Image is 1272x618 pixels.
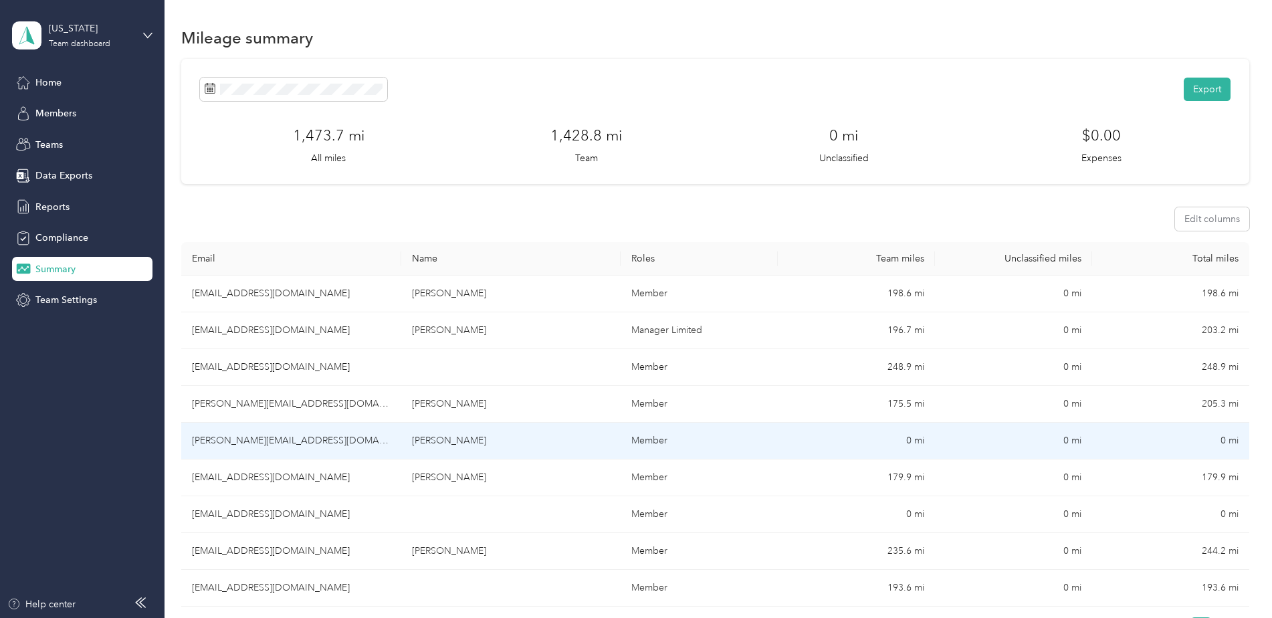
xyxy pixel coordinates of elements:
td: 179.9 mi [778,459,935,496]
th: Roles [621,242,778,276]
td: 179.9 mi [1092,459,1249,496]
span: Summary [35,262,76,276]
td: darchell@latitudebeverage.com [181,349,401,386]
td: 196.7 mi [778,312,935,349]
th: Email [181,242,401,276]
p: Expenses [1081,151,1122,165]
button: Help center [7,597,76,611]
span: Members [35,106,76,120]
td: Member [621,423,778,459]
td: 0 mi [935,423,1092,459]
div: [US_STATE] [49,21,132,35]
td: 0 mi [935,459,1092,496]
td: 0 mi [935,386,1092,423]
td: 0 mi [935,349,1092,386]
td: Member [621,386,778,423]
h3: $0.00 [1082,124,1121,146]
td: petermasi@latitudebeverage.com [181,533,401,570]
td: larrytilghman@latitudebeverage.com [181,570,401,607]
td: Brian Hutcheson [401,312,621,349]
td: 0 mi [935,276,1092,312]
p: Team [575,151,598,165]
td: Member [621,533,778,570]
p: Unclassified [819,151,869,165]
h3: 1,473.7 mi [293,124,364,146]
iframe: Everlance-gr Chat Button Frame [1197,543,1272,618]
td: 203.2 mi [1092,312,1249,349]
td: 0 mi [778,423,935,459]
td: brianhutcheson@latitudebeverage.com [181,312,401,349]
td: 248.9 mi [1092,349,1249,386]
td: 0 mi [935,570,1092,607]
td: william@latitudebeverage.com [181,423,401,459]
td: 193.6 mi [778,570,935,607]
td: luis@latitudebeverage.com [181,386,401,423]
td: 0 mi [778,496,935,533]
td: Peter Masi [401,533,621,570]
td: 0 mi [935,533,1092,570]
span: Data Exports [35,169,92,183]
td: 175.5 mi [778,386,935,423]
td: Eugene Ceriello [401,276,621,312]
p: All miles [311,151,346,165]
td: Member [621,276,778,312]
td: Member [621,459,778,496]
td: Member [621,349,778,386]
h3: 0 mi [829,124,858,146]
td: 0 mi [1092,423,1249,459]
td: 0 mi [935,312,1092,349]
td: 248.9 mi [778,349,935,386]
td: Manager Limited [621,312,778,349]
th: Name [401,242,621,276]
td: Member [621,496,778,533]
th: Team miles [778,242,935,276]
button: Export [1184,78,1231,101]
td: rachael@latitudebeverage.com [181,496,401,533]
h3: 1,428.8 mi [550,124,622,146]
h1: Mileage summary [181,31,313,45]
span: Compliance [35,231,88,245]
div: Team dashboard [49,40,110,48]
td: Member [621,570,778,607]
th: Total miles [1092,242,1249,276]
td: Luis Veras [401,386,621,423]
td: Bill DiRienzo [401,423,621,459]
span: Reports [35,200,70,214]
td: 244.2 mi [1092,533,1249,570]
td: 193.6 mi [1092,570,1249,607]
td: gene@latitudebeverage.com [181,276,401,312]
span: Home [35,76,62,90]
td: 235.6 mi [778,533,935,570]
td: 0 mi [935,496,1092,533]
td: 198.6 mi [1092,276,1249,312]
td: Christopher Benson [401,459,621,496]
th: Unclassified miles [935,242,1092,276]
span: Teams [35,138,63,152]
td: 205.3 mi [1092,386,1249,423]
td: 198.6 mi [778,276,935,312]
td: cbenson89@hotmail.com [181,459,401,496]
button: Edit columns [1175,207,1249,231]
span: Team Settings [35,293,97,307]
td: 0 mi [1092,496,1249,533]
